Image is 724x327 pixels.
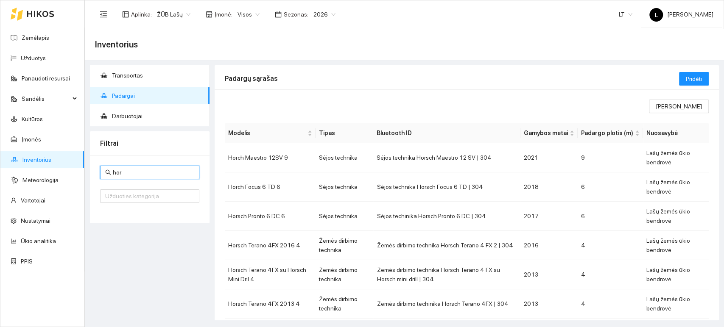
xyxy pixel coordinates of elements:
[656,102,702,111] span: [PERSON_NAME]
[520,123,578,143] th: this column's title is Gamybos metai,this column is sortable
[578,231,643,260] td: 4
[228,128,306,138] span: Modelis
[112,67,203,84] span: Transportas
[316,202,374,231] td: Sėjos technika
[95,38,138,51] span: Inventorius
[275,11,282,18] span: calendar
[105,169,111,175] span: search
[112,87,203,104] span: Padargai
[520,289,578,319] td: 2013
[649,11,713,18] span: [PERSON_NAME]
[524,128,568,138] span: Gamybos metai
[373,289,520,319] td: Žemės dirbimo techinika Horsch Terano 4FX | 304
[520,202,578,231] td: 2017
[225,143,316,172] td: Horch Maestro 12SV 9
[21,55,46,61] a: Užduotys
[520,172,578,202] td: 2018
[643,143,709,172] td: Lašų žemės ūkio bendrovė
[316,123,374,143] th: Tipas
[578,143,643,172] td: 9
[373,172,520,202] td: Sėjos technika Horsch Focus 6 TD | 304
[679,72,709,86] button: Pridėti
[649,100,709,113] button: [PERSON_NAME]
[284,10,308,19] span: Sezonas :
[21,238,56,244] a: Ūkio analitika
[225,202,316,231] td: Horsch Pronto 6 DC 6
[131,10,152,19] span: Aplinka :
[100,11,107,18] span: menu-fold
[373,123,520,143] th: Bluetooth ID
[22,116,43,122] a: Kultūros
[520,143,578,172] td: 2021
[643,231,709,260] td: Lašų žemės ūkio bendrovė
[643,289,709,319] td: Lašų žemės ūkio bendrovė
[316,172,374,202] td: Sėjos technika
[238,8,260,21] span: Visos
[113,168,194,177] input: Paieška
[643,260,709,289] td: Lašų žemės ūkio bendrovė
[655,8,658,22] span: L
[373,260,520,289] td: Žemės dirbimo technika Horsch Terano 4 FX su Horsch mini drill | 304
[215,10,232,19] span: Įmonė :
[22,177,59,183] a: Meteorologija
[520,231,578,260] td: 2016
[316,143,374,172] td: Sėjos technika
[316,231,374,260] td: Žemės dirbimo technika
[225,67,679,91] div: Padargų sąrašas
[686,74,702,83] span: Pridėti
[225,289,316,319] td: Horsch Terano 4FX 2013 4
[22,90,70,107] span: Sandėlis
[22,34,49,41] a: Žemėlapis
[373,143,520,172] td: Sėjos technika Horsch Maestro 12 SV | 304
[100,131,199,155] div: Filtrai
[225,123,316,143] th: this column's title is Modelis,this column is sortable
[21,197,45,204] a: Vartotojai
[578,172,643,202] td: 6
[578,202,643,231] td: 6
[95,6,112,23] button: menu-fold
[578,123,643,143] th: this column's title is Padargo plotis (m),this column is sortable
[520,260,578,289] td: 2013
[313,8,335,21] span: 2026
[578,260,643,289] td: 4
[22,136,41,143] a: Įmonės
[112,108,203,125] span: Darbuotojai
[373,202,520,231] td: Sėjos techinika Horsch Pronto 6 DC | 304
[581,128,633,138] span: Padargo plotis (m)
[619,8,632,21] span: LT
[206,11,212,18] span: shop
[643,123,709,143] th: Nuosavybė
[157,8,190,21] span: ŽŪB Lašų
[316,289,374,319] td: Žemės dirbimo technika
[22,75,70,82] a: Panaudoti resursai
[21,258,33,265] a: PPIS
[225,172,316,202] td: Horch Focus 6 TD 6
[373,231,520,260] td: Žemės dirbimo technika Horsch Terano 4 FX 2 | 304
[225,231,316,260] td: Horsch Terano 4FX 2016 4
[225,260,316,289] td: Horsch Terano 4FX su Horsch Mini Dril 4
[316,260,374,289] td: Žemės dirbimo technika
[22,156,51,163] a: Inventorius
[643,202,709,231] td: Lašų žemės ūkio bendrovė
[21,217,50,224] a: Nustatymai
[578,289,643,319] td: 4
[643,172,709,202] td: Lašų žemės ūkio bendrovė
[122,11,129,18] span: layout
